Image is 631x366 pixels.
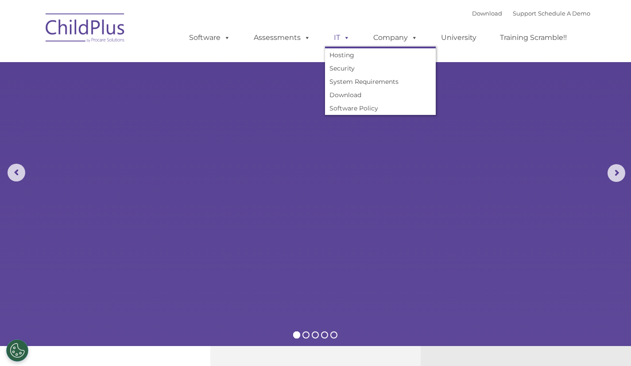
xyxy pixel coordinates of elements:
a: Company [364,29,426,47]
img: ChildPlus by Procare Solutions [41,7,130,51]
span: Last name [123,59,150,65]
a: Assessments [245,29,319,47]
a: Schedule A Demo [538,10,590,17]
a: Training Scramble!! [491,29,576,47]
a: Support [513,10,536,17]
a: Download [472,10,502,17]
button: Cookies Settings [6,339,28,362]
a: Software Policy [325,102,436,115]
a: Hosting [325,48,436,62]
a: University [432,29,485,47]
span: Phone number [123,95,161,102]
a: Download [325,88,436,102]
font: | [472,10,590,17]
a: Software [180,29,239,47]
a: Security [325,62,436,75]
a: IT [325,29,359,47]
a: System Requirements [325,75,436,88]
